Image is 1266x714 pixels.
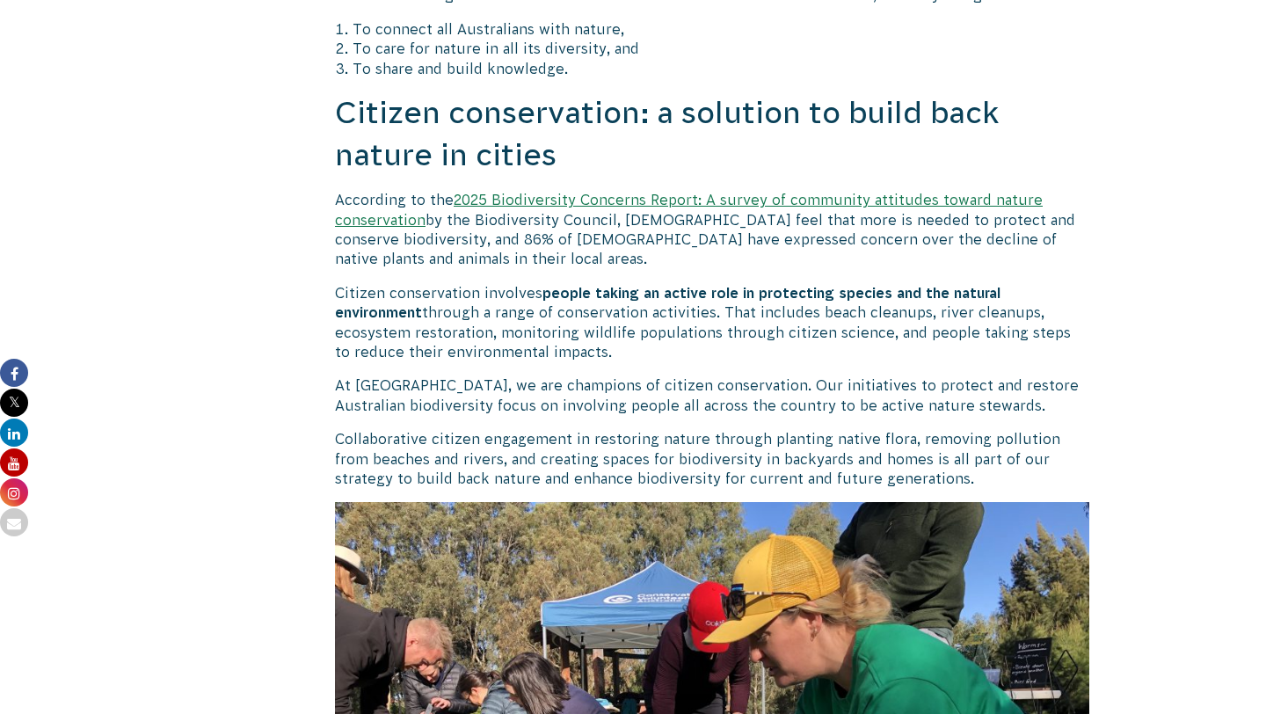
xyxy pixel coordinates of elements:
[335,283,1089,362] p: Citizen conservation involves through a range of conservation activities. That includes beach cle...
[335,92,1089,176] h2: Citizen conservation: a solution to build back nature in cities
[335,285,1000,320] b: people taking an active role in protecting species and the natural environment
[335,375,1089,415] p: At [GEOGRAPHIC_DATA], we are champions of citizen conservation. Our initiatives to protect and re...
[335,192,1043,227] a: 2025 Biodiversity Concerns Report: A survey of community attitudes toward nature conservation
[335,190,1089,269] p: According to the by the Biodiversity Council, [DEMOGRAPHIC_DATA] feel that more is needed to prot...
[335,429,1089,488] p: Collaborative citizen engagement in restoring nature through planting native flora, removing poll...
[353,39,1089,58] li: To care for nature in all its diversity, and
[353,19,1089,39] li: To connect all Australians with nature,
[353,59,1089,78] li: To share and build knowledge.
